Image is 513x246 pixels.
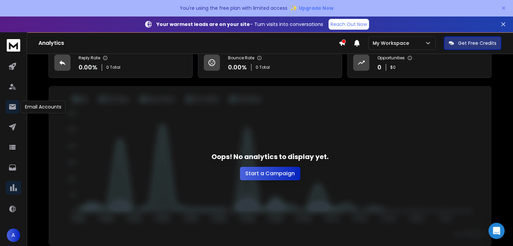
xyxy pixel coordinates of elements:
a: Bounce Rate0.00%0 Total [198,49,342,78]
span: Upgrade Now [299,5,334,11]
button: A [7,228,20,242]
p: 0 [377,63,381,72]
p: Reply Rate [79,55,100,61]
a: Opportunities0$0 [347,49,491,78]
p: 0.00 % [79,63,97,72]
div: Open Intercom Messenger [488,223,505,239]
p: $ 0 [390,65,396,70]
p: Reach Out Now [331,21,367,28]
p: 0 Total [256,65,270,70]
button: Start a Campaign [240,167,300,180]
a: Reach Out Now [329,19,369,30]
p: Get Free Credits [458,40,496,47]
strong: Your warmest leads are on your site [156,21,250,28]
p: 0 Total [106,65,120,70]
p: Opportunities [377,55,405,61]
button: ✨Upgrade Now [290,1,334,15]
p: 0.00 % [228,63,247,72]
div: Oops! No analytics to display yet. [211,152,329,180]
div: Email Accounts [21,100,66,113]
p: My Workspace [373,40,412,47]
a: Reply Rate0.00%0 Total [49,49,193,78]
h1: Analytics [38,39,339,47]
span: ✨ [290,3,297,13]
p: Bounce Rate [228,55,254,61]
img: logo [7,39,20,52]
p: – Turn visits into conversations [156,21,323,28]
p: You're using the free plan with limited access [180,5,287,11]
button: Get Free Credits [444,36,501,50]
